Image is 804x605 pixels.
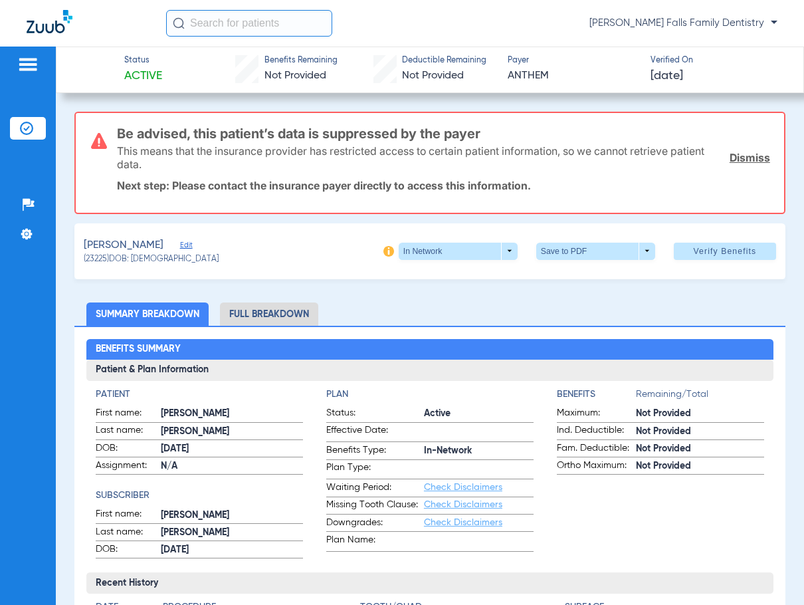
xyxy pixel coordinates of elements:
[383,246,394,257] img: info-icon
[326,388,534,402] h4: Plan
[402,70,464,81] span: Not Provided
[161,459,303,473] span: N/A
[161,526,303,540] span: [PERSON_NAME]
[264,55,338,67] span: Benefits Remaining
[424,500,502,509] a: Check Disclaimers
[86,302,209,326] li: Summary Breakdown
[557,441,636,457] span: Fam. Deductible:
[27,10,72,33] img: Zuub Logo
[117,144,720,171] p: This means that the insurance provider has restricted access to certain patient information, so w...
[424,518,502,527] a: Check Disclaimers
[326,516,424,532] span: Downgrades:
[636,388,764,406] span: Remaining/Total
[636,407,764,421] span: Not Provided
[173,17,185,29] img: Search Icon
[96,388,303,402] h4: Patient
[84,254,219,266] span: (23225) DOB: [DEMOGRAPHIC_DATA]
[508,68,639,84] span: ANTHEM
[96,441,161,457] span: DOB:
[557,406,636,422] span: Maximum:
[557,388,636,406] app-breakdown-title: Benefits
[161,407,303,421] span: [PERSON_NAME]
[674,243,776,260] button: Verify Benefits
[402,55,486,67] span: Deductible Remaining
[161,509,303,523] span: [PERSON_NAME]
[636,459,764,473] span: Not Provided
[96,459,161,475] span: Assignment:
[96,543,161,558] span: DOB:
[166,10,332,37] input: Search for patients
[326,423,424,441] span: Effective Date:
[589,17,777,30] span: [PERSON_NAME] Falls Family Dentistry
[117,179,770,192] p: Next step: Please contact the insurance payer directly to access this information.
[636,442,764,456] span: Not Provided
[326,498,424,514] span: Missing Tooth Clause:
[86,360,774,381] h3: Patient & Plan Information
[557,459,636,475] span: Ortho Maximum:
[326,461,424,479] span: Plan Type:
[96,423,161,439] span: Last name:
[96,406,161,422] span: First name:
[508,55,639,67] span: Payer
[96,489,303,503] h4: Subscriber
[424,407,534,421] span: Active
[557,423,636,439] span: Ind. Deductible:
[96,525,161,541] span: Last name:
[636,425,764,439] span: Not Provided
[91,133,107,149] img: error-icon
[180,241,192,253] span: Edit
[399,243,518,260] button: In Network
[424,483,502,492] a: Check Disclaimers
[124,55,162,67] span: Status
[536,243,655,260] button: Save to PDF
[220,302,318,326] li: Full Breakdown
[326,481,424,497] span: Waiting Period:
[117,127,770,140] h3: Be advised, this patient’s data is suppressed by the payer
[326,533,424,551] span: Plan Name:
[86,339,774,360] h2: Benefits Summary
[424,444,534,458] span: In-Network
[326,406,424,422] span: Status:
[84,237,163,254] span: [PERSON_NAME]
[693,246,756,257] span: Verify Benefits
[651,68,683,84] span: [DATE]
[326,443,424,459] span: Benefits Type:
[161,543,303,557] span: [DATE]
[161,442,303,456] span: [DATE]
[557,388,636,402] h4: Benefits
[264,70,326,81] span: Not Provided
[17,57,39,72] img: hamburger-icon
[86,572,774,594] h3: Recent History
[651,55,782,67] span: Verified On
[161,425,303,439] span: [PERSON_NAME]
[124,68,162,84] span: Active
[96,507,161,523] span: First name:
[730,151,770,164] a: Dismiss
